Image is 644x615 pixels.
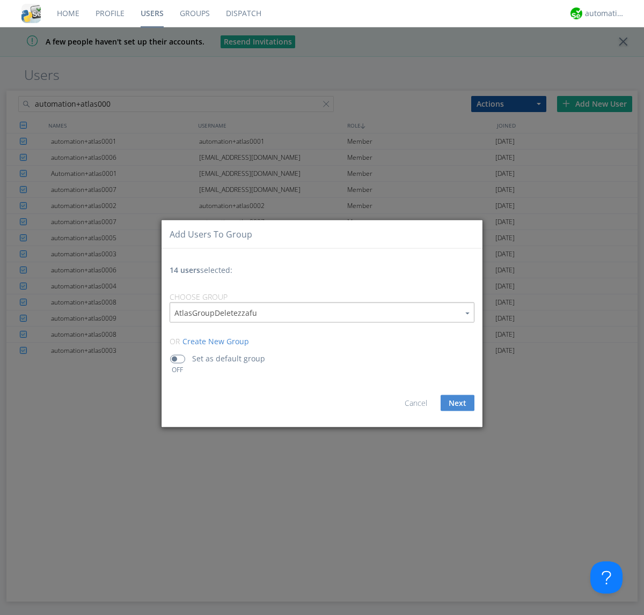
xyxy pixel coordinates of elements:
img: d2d01cd9b4174d08988066c6d424eccd [570,8,582,19]
span: 14 users [170,265,200,275]
div: Add users to group [170,228,252,240]
span: or [170,336,180,346]
img: cddb5a64eb264b2086981ab96f4c1ba7 [21,4,41,23]
div: automation+atlas [585,8,625,19]
div: Choose Group [170,292,474,302]
span: Create New Group [182,336,249,346]
a: Cancel [405,398,427,408]
p: Set as default group [192,353,265,365]
input: Type to find a group to add users to [170,303,474,322]
span: selected: [170,265,232,275]
button: Next [441,395,474,411]
div: OFF [165,365,189,374]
